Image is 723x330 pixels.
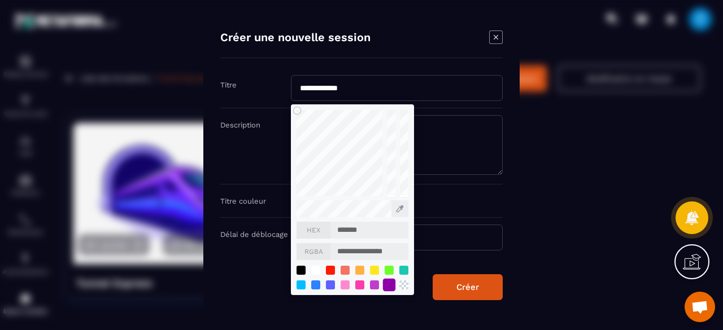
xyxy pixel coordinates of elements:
[297,222,330,239] span: HEX
[297,243,330,260] span: RGBA
[220,121,260,129] label: Description
[220,230,288,239] label: Délai de déblocage
[456,282,479,292] div: Créer
[685,292,715,322] a: Ouvrir le chat
[220,30,371,46] h4: Créer une nouvelle session
[220,81,237,89] label: Titre
[433,274,503,300] button: Créer
[220,197,266,205] label: Titre couleur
